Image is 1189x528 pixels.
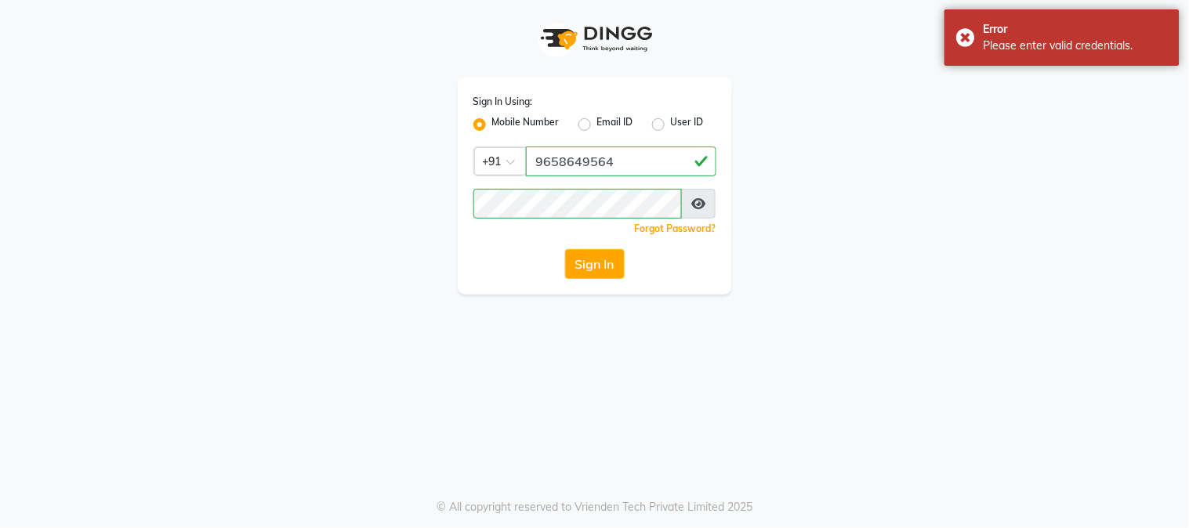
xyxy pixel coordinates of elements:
label: User ID [671,115,704,134]
div: Error [984,21,1168,38]
input: Username [473,189,683,219]
a: Forgot Password? [635,222,716,234]
input: Username [526,146,716,176]
button: Sign In [565,249,625,279]
label: Sign In Using: [473,95,533,109]
label: Email ID [597,115,633,134]
img: logo1.svg [532,16,658,62]
label: Mobile Number [492,115,560,134]
div: Please enter valid credentials. [984,38,1168,54]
